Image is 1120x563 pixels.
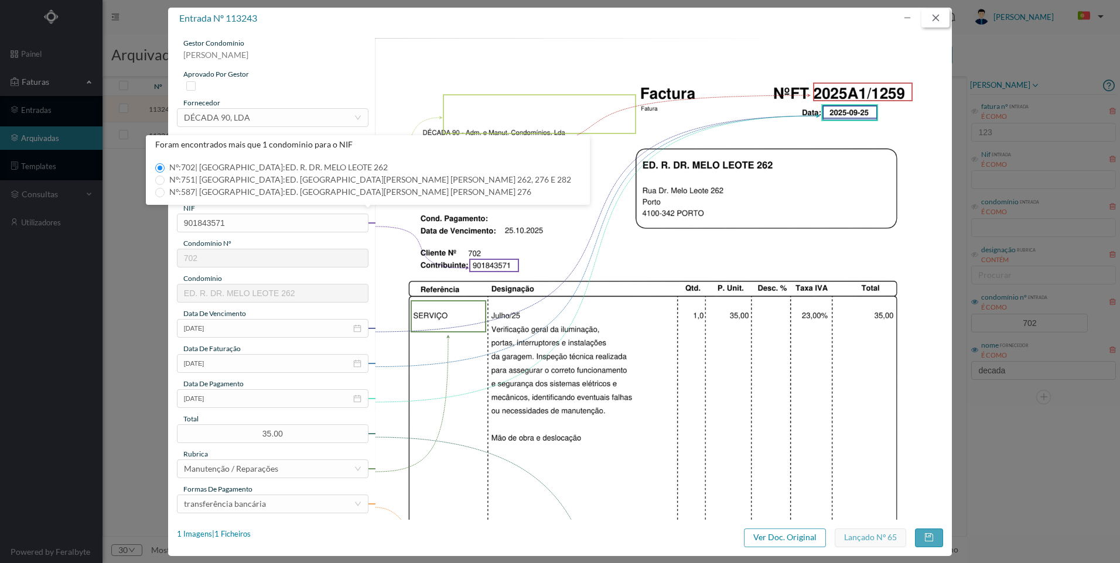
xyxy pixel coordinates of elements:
span: Nº: 751 | [GEOGRAPHIC_DATA]: ED. [GEOGRAPHIC_DATA][PERSON_NAME] [PERSON_NAME] 262, 276 E 282 [165,174,576,184]
span: Formas de Pagamento [183,485,252,493]
div: 1 Imagens | 1 Ficheiros [177,528,251,540]
button: Ver Doc. Original [744,528,826,547]
i: icon: calendar [353,324,361,332]
span: condomínio [183,274,222,283]
span: total [183,414,199,423]
span: dado de fatura nº [183,133,241,142]
span: NIF [183,204,195,212]
span: fornecedor [183,98,220,107]
div: [PERSON_NAME] [177,49,368,69]
span: data de pagamento [183,379,244,388]
button: Lançado nº 65 [835,528,906,547]
i: icon: down [354,500,361,507]
span: aprovado por gestor [183,70,249,78]
i: icon: down [354,114,361,121]
div: Foram encontrados mais que 1 condominio para o NIF [146,135,590,154]
i: icon: calendar [353,359,361,368]
button: PT [1068,7,1108,26]
div: DÉCADA 90, LDA [184,109,250,126]
span: rubrica [183,449,208,458]
span: Nº: 587 | [GEOGRAPHIC_DATA]: ED. [GEOGRAPHIC_DATA][PERSON_NAME] [PERSON_NAME] 276 [165,187,536,197]
span: gestor condomínio [183,39,244,47]
span: data de faturação [183,344,241,353]
span: entrada nº 113243 [179,12,257,23]
span: condomínio nº [183,239,231,248]
div: transferência bancária [184,495,266,513]
i: icon: calendar [353,394,361,403]
div: Manutenção / Reparações [184,460,278,478]
span: data de vencimento [183,309,246,318]
i: icon: down [354,465,361,472]
span: Nº: 702 | [GEOGRAPHIC_DATA]: ED. R. DR. MELO LEOTE 262 [165,162,392,172]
